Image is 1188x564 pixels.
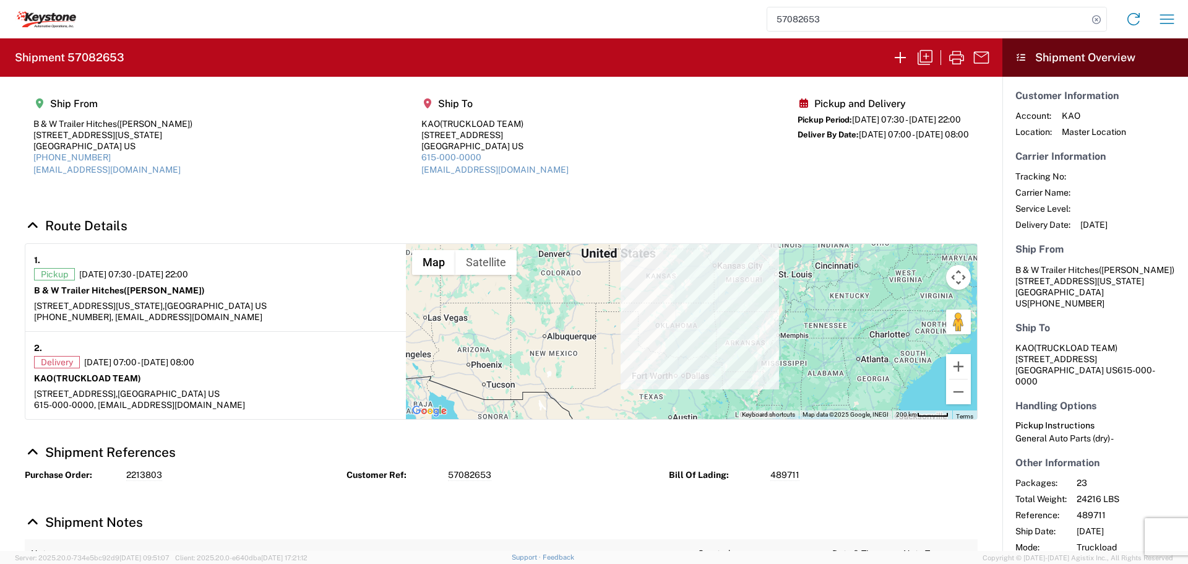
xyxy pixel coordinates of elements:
a: Support [512,553,543,561]
span: Delivery [34,356,80,368]
span: Map data ©2025 Google, INEGI [803,411,889,418]
span: Ship Date: [1015,526,1067,537]
span: [DATE] 09:51:07 [119,554,170,562]
strong: 2. [34,341,42,356]
span: Pickup [34,268,75,280]
span: [STREET_ADDRESS][US_STATE], [34,301,165,311]
span: Pickup Period: [798,115,852,124]
h5: Handling Options [1015,400,1175,412]
span: Carrier Name: [1015,187,1070,198]
span: Client: 2025.20.0-e640dba [175,554,308,562]
a: [EMAIL_ADDRESS][DOMAIN_NAME] [33,165,181,175]
span: Server: 2025.20.0-734e5bc92d9 [15,554,170,562]
span: [STREET_ADDRESS], [34,389,118,399]
span: Account: [1015,110,1052,121]
button: Map Scale: 200 km per 47 pixels [892,410,952,419]
span: Delivery Date: [1015,219,1070,230]
a: Feedback [543,553,574,561]
span: B & W Trailer Hitches [1015,265,1099,275]
span: [DATE] 07:30 - [DATE] 22:00 [852,115,961,124]
span: Deliver By Date: [798,130,859,139]
span: Truckload [1077,542,1182,553]
button: Map camera controls [946,265,971,290]
a: Terms [956,413,973,420]
span: Total Weight: [1015,493,1067,505]
span: KAO [STREET_ADDRESS] [1015,343,1117,364]
span: Mode: [1015,542,1067,553]
div: B & W Trailer Hitches [33,118,192,129]
strong: 1. [34,253,40,268]
span: (TRUCKLOAD TEAM) [53,373,141,383]
span: [DATE] [1080,219,1108,230]
span: Reference: [1015,510,1067,521]
span: [DATE] 17:21:12 [261,554,308,562]
span: Tracking No: [1015,171,1070,182]
span: [GEOGRAPHIC_DATA] US [165,301,267,311]
span: (TRUCKLOAD TEAM) [1034,343,1117,353]
span: Copyright © [DATE]-[DATE] Agistix Inc., All Rights Reserved [983,552,1173,563]
span: 615-000-0000 [1015,365,1155,386]
strong: KAO [34,373,141,383]
div: [STREET_ADDRESS][US_STATE] [33,129,192,141]
div: [PHONE_NUMBER], [EMAIL_ADDRESS][DOMAIN_NAME] [34,311,397,323]
a: Hide Details [25,445,176,460]
a: Hide Details [25,218,127,233]
a: Open this area in Google Maps (opens a new window) [409,403,450,419]
h5: Other Information [1015,457,1175,469]
a: [EMAIL_ADDRESS][DOMAIN_NAME] [421,165,569,175]
div: 615-000-0000, [EMAIL_ADDRESS][DOMAIN_NAME] [34,399,397,410]
strong: B & W Trailer Hitches [34,285,205,295]
h5: Carrier Information [1015,150,1175,162]
button: Drag Pegman onto the map to open Street View [946,310,971,334]
span: Location: [1015,126,1052,137]
a: 615-000-0000 [421,152,481,162]
strong: Customer Ref: [346,469,439,481]
header: Shipment Overview [1002,38,1188,77]
span: 489711 [770,469,799,481]
strong: Purchase Order: [25,469,118,481]
address: [GEOGRAPHIC_DATA] US [1015,264,1175,309]
span: 200 km [896,411,917,418]
span: Master Location [1062,126,1126,137]
span: 57082653 [448,469,491,481]
div: KAO [421,118,569,129]
div: General Auto Parts (dry) - [1015,433,1175,444]
span: [DATE] 07:30 - [DATE] 22:00 [79,269,188,280]
span: 24216 LBS [1077,493,1182,505]
span: 23 [1077,477,1182,488]
span: ([PERSON_NAME]) [124,285,205,295]
span: (TRUCKLOAD TEAM) [440,119,523,129]
span: Packages: [1015,477,1067,488]
div: [GEOGRAPHIC_DATA] US [421,141,569,152]
span: KAO [1062,110,1126,121]
h6: Pickup Instructions [1015,420,1175,431]
h5: Customer Information [1015,90,1175,102]
span: ([PERSON_NAME]) [117,119,192,129]
button: Show street map [412,250,455,275]
a: [PHONE_NUMBER] [33,152,111,162]
span: [STREET_ADDRESS][US_STATE] [1015,276,1144,286]
button: Show satellite imagery [455,250,517,275]
input: Shipment, tracking or reference number [767,7,1088,31]
address: [GEOGRAPHIC_DATA] US [1015,342,1175,387]
a: Hide Details [25,514,143,530]
span: ([PERSON_NAME]) [1099,265,1174,275]
div: [STREET_ADDRESS] [421,129,569,141]
span: [GEOGRAPHIC_DATA] US [118,389,220,399]
img: Google [409,403,450,419]
h5: Ship To [1015,322,1175,334]
h5: Ship To [421,98,569,110]
span: [DATE] 07:00 - [DATE] 08:00 [84,357,194,368]
h5: Pickup and Delivery [798,98,969,110]
span: [DATE] [1077,526,1182,537]
button: Keyboard shortcuts [742,410,795,419]
h2: Shipment 57082653 [15,50,124,65]
strong: Bill Of Lading: [669,469,762,481]
div: [GEOGRAPHIC_DATA] US [33,141,192,152]
h5: Ship From [1015,243,1175,255]
button: Zoom out [946,380,971,404]
h5: Ship From [33,98,192,110]
span: [PHONE_NUMBER] [1027,298,1104,308]
span: [DATE] 07:00 - [DATE] 08:00 [859,129,969,139]
span: Service Level: [1015,203,1070,214]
